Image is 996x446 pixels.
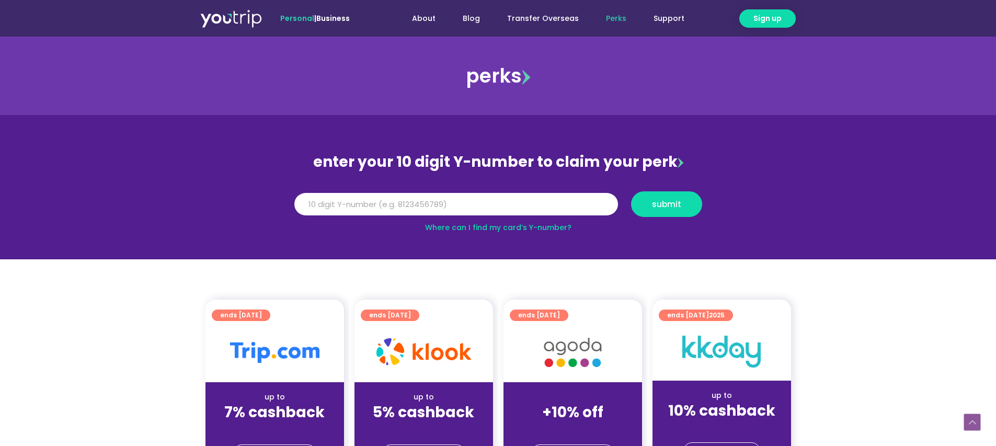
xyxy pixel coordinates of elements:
[563,392,582,402] span: up to
[640,9,698,28] a: Support
[518,310,560,321] span: ends [DATE]
[398,9,449,28] a: About
[214,392,336,403] div: up to
[378,9,698,28] nav: Menu
[668,401,775,421] strong: 10% cashback
[373,402,474,422] strong: 5% cashback
[214,422,336,433] div: (for stays only)
[449,9,494,28] a: Blog
[631,191,702,217] button: submit
[224,402,325,422] strong: 7% cashback
[709,311,725,319] span: 2025
[592,9,640,28] a: Perks
[494,9,592,28] a: Transfer Overseas
[289,148,707,176] div: enter your 10 digit Y-number to claim your perk
[661,420,783,431] div: (for stays only)
[661,390,783,401] div: up to
[294,191,702,225] form: Y Number
[652,200,681,208] span: submit
[363,392,485,403] div: up to
[659,310,733,321] a: ends [DATE]2025
[510,310,568,321] a: ends [DATE]
[220,310,262,321] span: ends [DATE]
[542,402,603,422] strong: +10% off
[739,9,796,28] a: Sign up
[363,422,485,433] div: (for stays only)
[361,310,419,321] a: ends [DATE]
[280,13,350,24] span: |
[316,13,350,24] a: Business
[667,310,725,321] span: ends [DATE]
[753,13,782,24] span: Sign up
[425,222,571,233] a: Where can I find my card’s Y-number?
[294,193,618,216] input: 10 digit Y-number (e.g. 8123456789)
[369,310,411,321] span: ends [DATE]
[512,422,634,433] div: (for stays only)
[212,310,270,321] a: ends [DATE]
[280,13,314,24] span: Personal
